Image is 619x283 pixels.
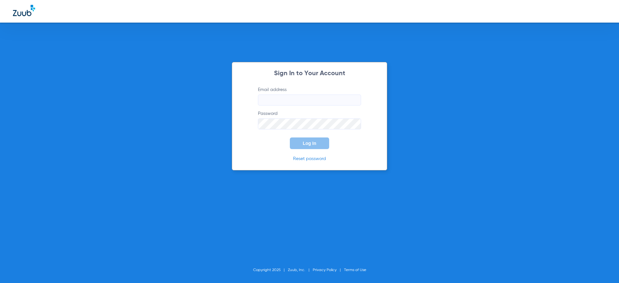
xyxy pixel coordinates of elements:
[344,268,366,272] a: Terms of Use
[13,5,35,16] img: Zuub Logo
[290,137,329,149] button: Log In
[258,95,361,106] input: Email address
[258,86,361,106] label: Email address
[288,267,313,273] li: Zuub, Inc.
[248,70,371,77] h2: Sign In to Your Account
[313,268,337,272] a: Privacy Policy
[253,267,288,273] li: Copyright 2025
[303,141,316,146] span: Log In
[258,110,361,129] label: Password
[293,157,326,161] a: Reset password
[258,118,361,129] input: Password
